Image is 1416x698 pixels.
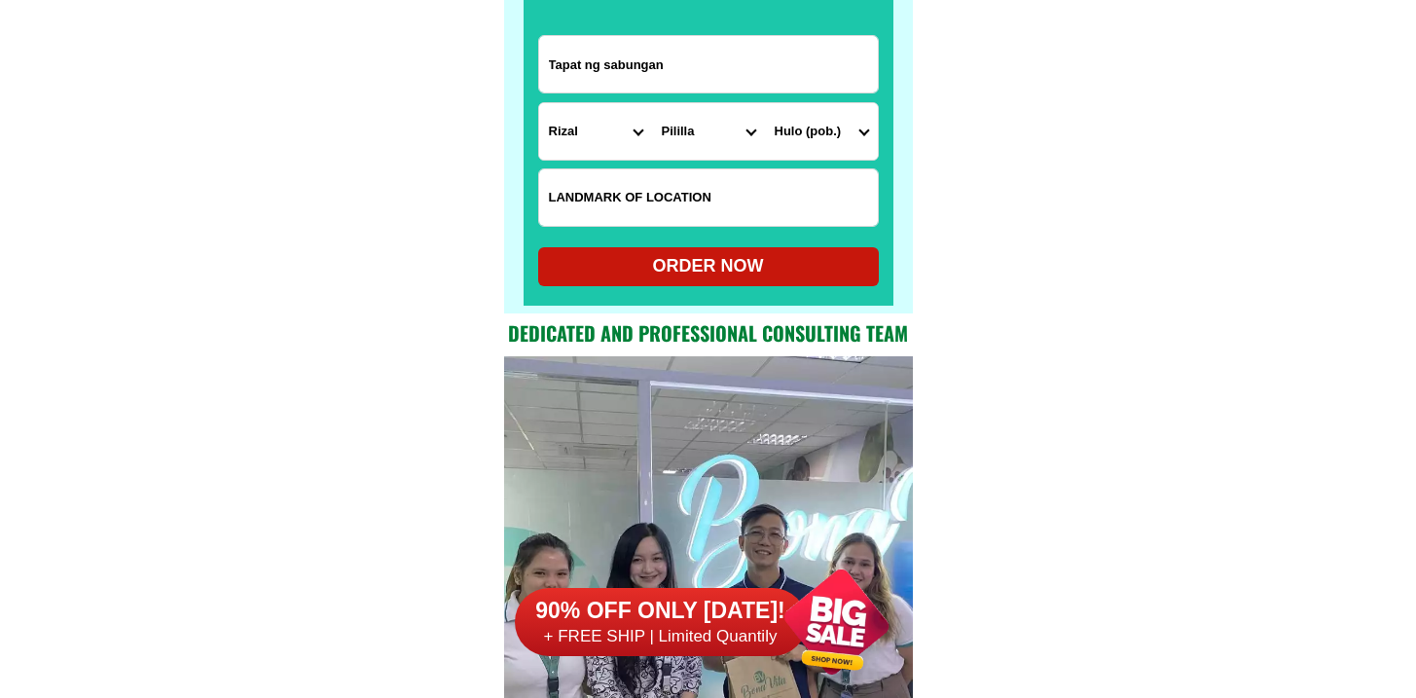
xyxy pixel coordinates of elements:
[515,597,807,626] h6: 90% OFF ONLY [DATE]!
[504,318,913,348] h2: Dedicated and professional consulting team
[765,103,878,160] select: Select commune
[539,36,878,92] input: Input address
[539,103,652,160] select: Select province
[538,253,879,279] div: ORDER NOW
[515,626,807,647] h6: + FREE SHIP | Limited Quantily
[652,103,765,160] select: Select district
[539,169,878,226] input: Input LANDMARKOFLOCATION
